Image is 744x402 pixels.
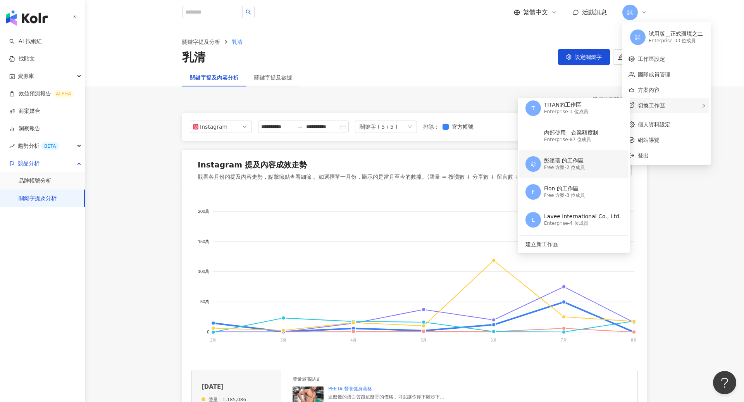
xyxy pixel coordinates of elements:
[635,33,641,41] span: 試
[449,122,477,131] span: 官方帳號
[582,9,607,16] span: 活動訊息
[544,164,585,171] div: Free 方案 - 2 位成員
[246,9,251,15] span: search
[701,104,706,108] span: right
[638,121,670,128] a: 個人資料設定
[566,54,572,60] span: setting
[207,330,209,335] tspan: 0
[618,53,625,60] span: edit
[532,104,535,112] span: T
[544,157,585,165] div: 彭笙瑞 的工作區
[713,371,736,394] iframe: Help Scout Beacon - Open
[561,338,567,342] tspan: 7月
[232,39,243,45] span: 乳清
[198,209,209,214] tspan: 200萬
[328,394,444,400] div: 這麼優的蛋白質跟這麼香的價格，可以讓你停下腳步下單嗎？ 6/18 、6/19兩天，大包裝乳清限時52折，從[DATE]半夜開始。快到 @stepv.mart 買下去 🫡 公告一下，由於我們現貨馬...
[631,338,637,342] tspan: 8月
[18,137,59,155] span: 趨勢分析
[523,8,548,17] span: 繁體中文
[525,240,621,248] span: 建立新工作區
[198,159,307,170] div: Instagram 提及內容成效走勢
[19,177,51,185] a: 品牌帳號分析
[210,338,217,342] tspan: 2月
[544,129,598,137] div: 內部使用＿企業額度制
[627,8,633,17] span: 試
[9,90,74,98] a: 效益預測報告ALPHA
[544,192,585,199] div: Free 方案 - 3 位成員
[182,49,205,66] div: 乳清
[19,195,57,202] a: 關鍵字提及分析
[638,56,665,62] a: 工作區設定
[638,102,665,109] span: 切換工作區
[181,38,222,46] a: 關鍵字提及分析
[544,213,621,221] div: Lavee International Co., Ltd.
[558,49,610,65] button: 設定關鍵字
[198,239,209,244] tspan: 150萬
[9,125,40,133] a: 洞察報告
[532,216,535,224] span: L
[544,136,598,143] div: Enterprise - 87 位成員
[9,107,40,115] a: 商案媒合
[328,386,372,392] a: PEETA 營養健身葛格
[649,30,703,38] div: 試用版＿正式環境之二
[544,101,588,109] div: TITAN的工作區
[638,87,660,93] a: 方案內容
[18,155,40,172] span: 競品分析
[423,122,439,131] label: 排除 ：
[638,136,704,144] span: 網站導覽
[649,38,703,44] div: Enterprise - 33 位成員
[530,132,536,140] span: 內
[254,73,292,82] div: 關鍵字提及數據
[6,10,48,26] img: logo
[297,124,303,130] span: swap-right
[200,121,225,133] div: Instagram
[198,173,539,181] div: 觀看各月份的提及內容走勢，點擊節點查看細節 。如選擇單一月份，顯示的是當月至今的數據。(聲量 = 按讚數 + 分享數 + 留言數 + 觀看數)
[544,220,621,227] div: Enterprise - 4 位成員
[575,54,602,60] span: 設定關鍵字
[9,55,35,63] a: 找貼文
[281,338,287,342] tspan: 3月
[638,71,670,78] a: 團隊成員管理
[360,121,398,133] div: 關鍵字 ( 5 / 5 )
[544,109,588,115] div: Enterprise - 3 位成員
[41,142,59,150] div: BETA
[190,73,239,82] div: 關鍵字提及內容分析
[350,338,356,342] tspan: 4月
[532,188,535,196] span: F
[201,383,224,390] div: [DATE]
[544,185,585,193] div: Fion 的工作區
[530,160,536,168] span: 彭
[9,38,42,45] a: searchAI 找網紅
[420,338,427,342] tspan: 5月
[200,300,209,304] tspan: 50萬
[408,124,412,129] span: down
[297,124,303,130] span: to
[9,143,15,149] span: rise
[293,376,444,383] div: 聲量最高貼文
[182,96,647,104] div: 最後更新時間: [DATE]
[638,152,649,159] span: 登出
[198,269,209,274] tspan: 100萬
[18,67,34,85] span: 資源庫
[491,338,497,342] tspan: 6月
